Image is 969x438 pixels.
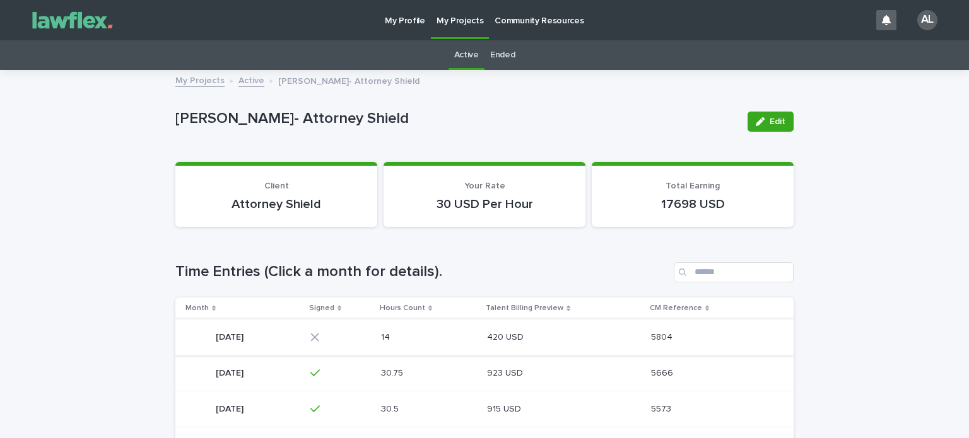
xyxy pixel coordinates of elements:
[216,366,246,379] p: [DATE]
[264,182,289,190] span: Client
[175,263,669,281] h1: Time Entries (Click a month for details).
[490,40,515,70] a: Ended
[399,197,570,212] p: 30 USD Per Hour
[380,301,425,315] p: Hours Count
[487,366,526,379] p: 923 USD
[381,401,401,415] p: 30.5
[454,40,479,70] a: Active
[464,182,505,190] span: Your Rate
[175,319,794,355] tr: [DATE][DATE] 1414 420 USD420 USD 58045804
[175,72,225,87] a: My Projects
[381,366,406,379] p: 30.75
[666,182,720,190] span: Total Earning
[238,72,264,87] a: Active
[650,301,702,315] p: CM Reference
[191,197,362,212] p: Attorney Shield
[486,301,563,315] p: Talent Billing Preview
[487,330,526,343] p: 420 USD
[216,330,246,343] p: [DATE]
[175,391,794,427] tr: [DATE][DATE] 30.530.5 915 USD915 USD 55735573
[770,117,785,126] span: Edit
[651,401,674,415] p: 5573
[651,366,676,379] p: 5666
[674,262,794,282] input: Search
[309,301,334,315] p: Signed
[748,112,794,132] button: Edit
[185,301,209,315] p: Month
[651,330,675,343] p: 5804
[917,10,937,30] div: AL
[381,330,392,343] p: 14
[216,401,246,415] p: [DATE]
[278,73,420,87] p: [PERSON_NAME]- Attorney Shield
[175,355,794,391] tr: [DATE][DATE] 30.7530.75 923 USD923 USD 56665666
[25,8,120,33] img: Gnvw4qrBSHOAfo8VMhG6
[175,110,737,128] p: [PERSON_NAME]- Attorney Shield
[607,197,778,212] p: 17698 USD
[487,401,524,415] p: 915 USD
